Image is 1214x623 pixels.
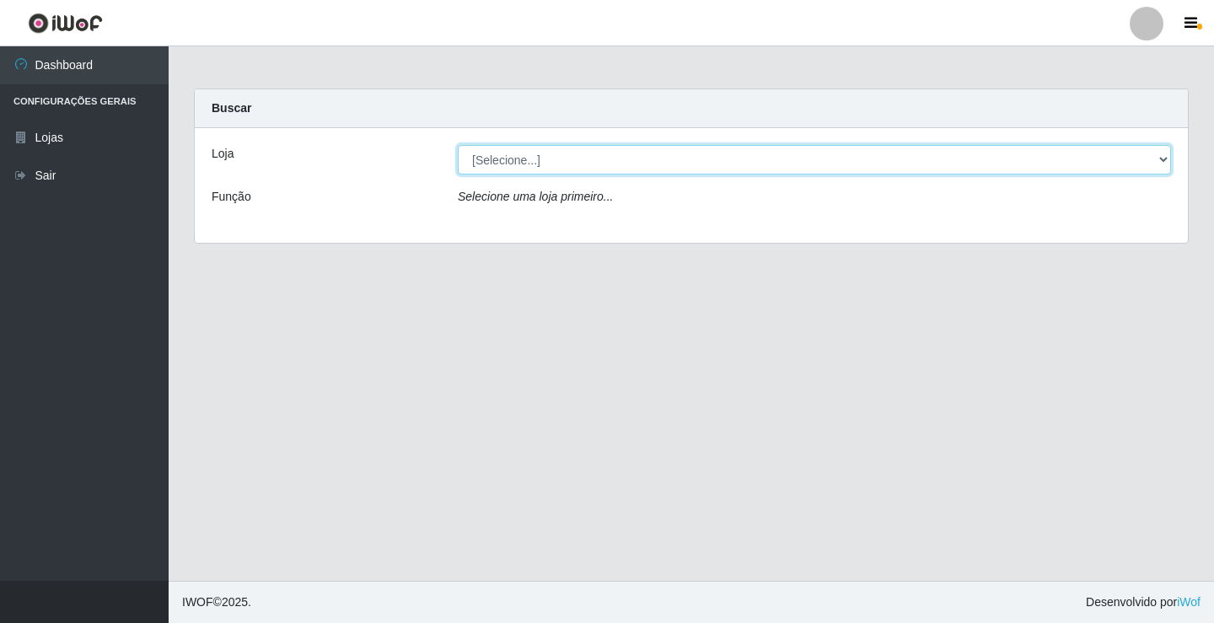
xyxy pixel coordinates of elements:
[212,101,251,115] strong: Buscar
[1177,595,1201,609] a: iWof
[182,595,213,609] span: IWOF
[212,188,251,206] label: Função
[212,145,234,163] label: Loja
[458,190,613,203] i: Selecione uma loja primeiro...
[1086,593,1201,611] span: Desenvolvido por
[182,593,251,611] span: © 2025 .
[28,13,103,34] img: CoreUI Logo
